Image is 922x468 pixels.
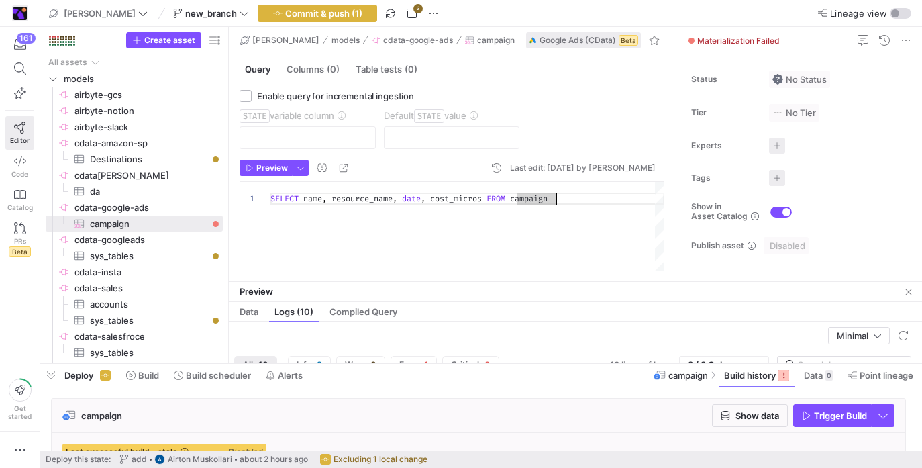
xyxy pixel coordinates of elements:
[144,36,195,45] span: Create asset
[384,110,466,121] span: Default value
[46,183,223,199] a: da​​​​​​​​​
[442,356,499,373] button: Critical0
[90,152,207,167] span: Destinations​​​​​​​​​
[46,232,223,248] a: cdata-googleads​​​​​​​​
[46,328,223,344] div: Press SPACE to select this row.
[46,87,223,103] a: airbyte-gcs​​​​​​​​
[724,370,776,381] span: Build history
[405,65,417,74] span: (0)
[234,356,277,373] button: All10
[185,8,237,19] span: new_branch
[46,248,223,264] a: sys_tables​​​​​​​​​
[46,216,223,232] div: Press SPACE to select this row.
[240,109,270,123] span: STATE
[510,163,656,173] div: Last edit: [DATE] by [PERSON_NAME]
[258,359,268,370] span: 10
[610,359,671,370] span: 10 lines of logs
[303,193,322,204] span: name
[368,32,456,48] button: cdata-google-ads
[11,170,28,178] span: Code
[793,404,872,427] button: Trigger Build
[48,58,87,67] div: All assets
[260,364,309,387] button: Alerts
[772,107,783,118] img: No tier
[486,193,505,204] span: FROM
[451,360,479,369] span: Critical
[74,281,221,296] span: cdata-sales​​​​​​​​
[81,410,122,421] span: campaign
[64,71,221,87] span: models
[74,120,221,135] span: airbyte-slack​​​​​​​​
[46,199,223,216] a: cdata-google-ads​​​​​​​​
[46,167,223,183] a: cdata[PERSON_NAME]​​​​​​​​
[46,312,223,328] a: sys_tables​​​​​​​​​
[668,370,708,381] span: campaign
[46,183,223,199] div: Press SPACE to select this row.
[240,160,293,176] button: Preview
[334,455,427,464] span: Excluding 1 local change
[772,74,783,85] img: No status
[5,150,34,183] a: Code
[46,328,223,344] a: cdata-salesfroce​​​​​​​​
[46,151,223,167] div: Press SPACE to select this row.
[285,8,362,19] span: Commit & push (1)
[116,451,311,468] button: addhttps://lh3.googleusercontent.com/a/AATXAJyyGjhbEl7Z_5IO_MZVv7Koc9S-C6PkrQR59X_w=s96-cAirton M...
[8,404,32,420] span: Get started
[7,203,33,212] span: Catalog
[46,199,223,216] div: Press SPACE to select this row.
[718,364,795,387] button: Build history
[540,36,616,45] span: Google Ads (CData)
[383,36,453,45] span: cdata-google-ads
[132,455,147,464] span: add
[46,87,223,103] div: Press SPACE to select this row.
[46,312,223,328] div: Press SPACE to select this row.
[46,5,151,22] button: [PERSON_NAME]
[391,356,437,373] button: Error1
[9,246,31,257] span: Beta
[697,36,780,46] span: Materialization Failed
[529,36,537,44] img: undefined
[258,5,377,22] button: Commit & push (1)
[5,373,34,426] button: Getstarted
[74,103,221,119] span: airbyte-notion​​​​​​​​
[5,217,34,263] a: PRsBeta
[46,455,111,464] span: Deploy this state:
[484,359,491,370] span: 0
[170,5,252,22] button: new_branch
[837,330,868,341] span: Minimal
[691,108,758,118] span: Tier
[804,370,823,381] span: Data
[17,33,36,44] div: 161
[46,344,223,361] a: sys_tables​​​​​​​​​
[712,404,788,427] button: Show data
[74,329,221,344] span: cdata-salesfroce​​​​​​​​
[46,296,223,312] div: Press SPACE to select this row.
[331,36,360,45] span: models
[46,103,223,119] div: Press SPACE to select this row.
[46,280,223,296] a: cdata-sales​​​​​​​​
[287,65,340,74] span: Columns
[772,107,816,118] span: No Tier
[841,364,919,387] button: Point lineage
[126,32,201,48] button: Create asset
[46,248,223,264] div: Press SPACE to select this row.
[240,308,258,316] span: Data
[10,136,30,144] span: Editor
[830,8,887,19] span: Lineage view
[243,360,253,369] span: All
[317,451,431,468] button: Excluding 1 local change
[245,65,270,74] span: Query
[317,359,322,370] span: 9
[138,370,159,381] span: Build
[5,32,34,56] button: 161
[46,296,223,312] a: accounts​​​​​​​​​
[46,167,223,183] div: Press SPACE to select this row.
[46,264,223,280] a: cdata-insta​​​​​​​​
[74,168,221,183] span: cdata[PERSON_NAME]​​​​​​​​
[74,232,221,248] span: cdata-googleads​​​​​​​​
[798,359,900,370] input: Search logs
[430,193,482,204] span: cost_micros
[240,455,308,464] span: about 2 hours ago
[356,65,417,74] span: Table tests
[297,360,311,369] span: Info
